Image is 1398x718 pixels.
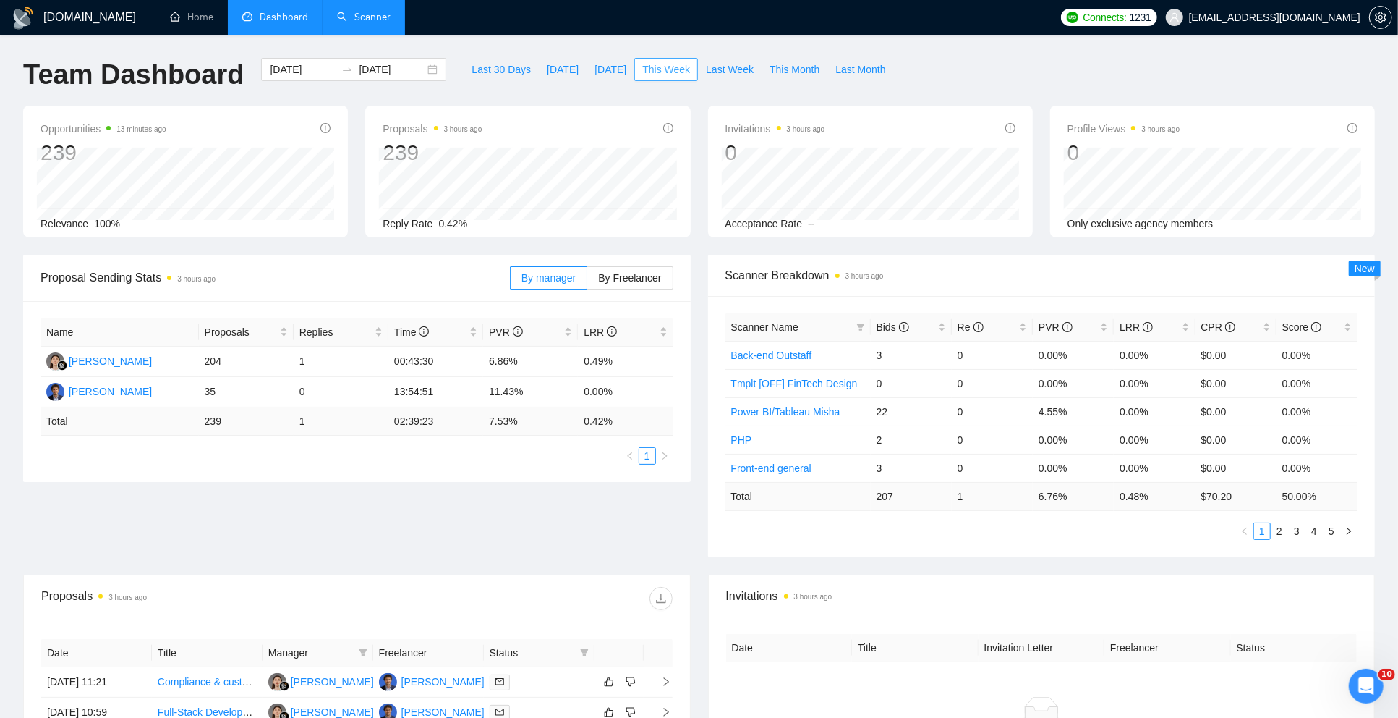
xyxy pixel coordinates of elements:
[1282,321,1321,333] span: Score
[495,677,504,686] span: mail
[1067,120,1180,138] span: Profile Views
[419,326,429,337] span: info-circle
[1062,322,1073,332] span: info-circle
[41,587,357,610] div: Proposals
[1067,218,1214,229] span: Only exclusive agency members
[23,58,244,92] h1: Team Dashboard
[158,676,680,688] a: Compliance & custome clearance specialist for selling goods from [GEOGRAPHIC_DATA] in [GEOGRAPHIC...
[1324,523,1339,539] a: 5
[1195,454,1276,482] td: $0.00
[639,447,656,465] li: 1
[580,649,589,657] span: filter
[94,218,120,229] span: 100%
[383,218,432,229] span: Reply Rate
[1114,454,1195,482] td: 0.00%
[871,397,952,426] td: 22
[827,58,893,81] button: Last Month
[1195,397,1276,426] td: $0.00
[1114,482,1195,510] td: 0.48 %
[268,706,374,717] a: KK[PERSON_NAME]
[598,272,661,284] span: By Freelancer
[41,218,88,229] span: Relevance
[808,218,814,229] span: --
[626,706,636,718] span: dislike
[359,649,367,657] span: filter
[1340,523,1357,540] li: Next Page
[294,347,388,377] td: 1
[952,397,1033,426] td: 0
[952,341,1033,369] td: 0
[495,708,504,717] span: mail
[871,369,952,397] td: 0
[726,634,853,662] th: Date
[46,355,152,366] a: KK[PERSON_NAME]
[607,326,617,337] span: info-circle
[1236,523,1253,540] button: left
[1378,669,1395,680] span: 10
[1143,322,1153,332] span: info-circle
[979,634,1105,662] th: Invitation Letter
[577,642,592,664] span: filter
[787,125,825,133] time: 3 hours ago
[294,407,388,436] td: 1
[291,674,374,690] div: [PERSON_NAME]
[1114,397,1195,426] td: 0.00%
[489,326,523,338] span: PVR
[1039,321,1073,333] span: PVR
[1276,341,1357,369] td: 0.00%
[731,434,752,446] a: PHP
[649,677,671,687] span: right
[373,639,484,667] th: Freelancer
[57,360,67,371] img: gigradar-bm.png
[1271,523,1287,539] a: 2
[587,58,634,81] button: [DATE]
[199,407,294,436] td: 239
[379,706,485,717] a: DU[PERSON_NAME]
[41,120,166,138] span: Opportunities
[388,407,483,436] td: 02:39:23
[1340,523,1357,540] button: right
[853,316,868,338] span: filter
[1347,123,1357,133] span: info-circle
[845,272,884,280] time: 3 hours ago
[1349,669,1384,704] iframe: Intercom live chat
[656,447,673,465] li: Next Page
[388,347,483,377] td: 00:43:30
[1311,322,1321,332] span: info-circle
[952,369,1033,397] td: 0
[205,324,277,340] span: Proposals
[177,275,216,283] time: 3 hours ago
[69,353,152,369] div: [PERSON_NAME]
[170,11,213,23] a: homeHome
[116,125,166,133] time: 13 minutes ago
[578,377,673,407] td: 0.00%
[649,707,671,717] span: right
[41,318,199,347] th: Name
[726,587,1357,605] span: Invitations
[444,125,482,133] time: 3 hours ago
[383,139,482,166] div: 239
[698,58,762,81] button: Last Week
[649,587,673,610] button: download
[1195,369,1276,397] td: $0.00
[483,407,578,436] td: 7.53 %
[725,218,803,229] span: Acceptance Rate
[46,385,152,397] a: DU[PERSON_NAME]
[650,593,672,604] span: download
[731,350,812,361] a: Back-end Outstaff
[1033,397,1114,426] td: 4.55%
[1323,523,1340,540] li: 5
[199,318,294,347] th: Proposals
[621,447,639,465] li: Previous Page
[199,347,294,377] td: 204
[639,448,655,464] a: 1
[41,407,199,436] td: Total
[547,62,579,77] span: [DATE]
[656,447,673,465] button: right
[626,676,636,688] span: dislike
[1369,12,1392,23] a: setting
[604,706,614,718] span: like
[835,62,885,77] span: Last Month
[578,407,673,436] td: 0.42 %
[356,642,370,664] span: filter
